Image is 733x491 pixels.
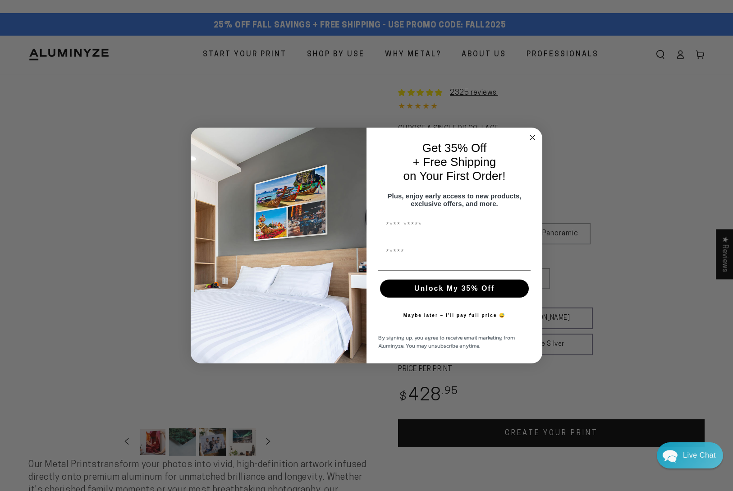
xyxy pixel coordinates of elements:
button: Unlock My 35% Off [380,280,529,298]
span: Get 35% Off [422,141,487,155]
img: underline [378,271,531,271]
div: Contact Us Directly [683,442,716,468]
button: Close dialog [527,132,538,143]
span: on Your First Order! [403,169,506,183]
span: + Free Shipping [413,155,496,169]
span: By signing up, you agree to receive email marketing from Aluminyze. You may unsubscribe anytime. [378,334,515,350]
img: 728e4f65-7e6c-44e2-b7d1-0292a396982f.jpeg [191,128,366,364]
div: Chat widget toggle [657,442,723,468]
button: Maybe later – I’ll pay full price 😅 [399,307,510,325]
span: Plus, enjoy early access to new products, exclusive offers, and more. [388,192,522,207]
